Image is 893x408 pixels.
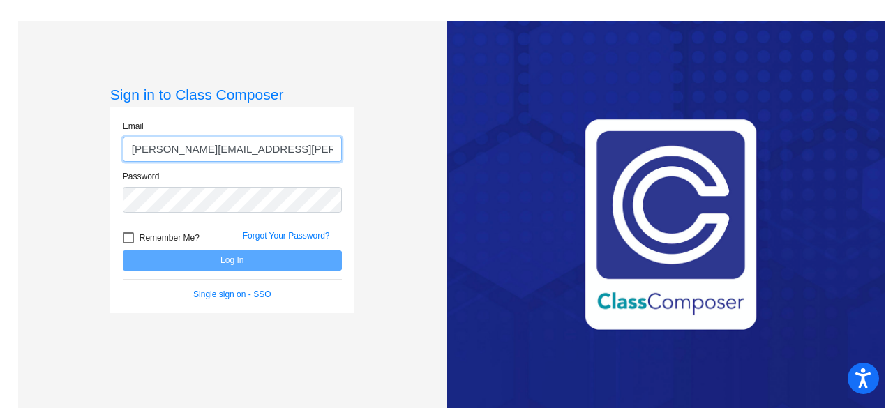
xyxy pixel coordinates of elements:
[110,86,354,103] h3: Sign in to Class Composer
[193,289,271,299] a: Single sign on - SSO
[123,170,160,183] label: Password
[243,231,330,241] a: Forgot Your Password?
[123,120,144,133] label: Email
[123,250,342,271] button: Log In
[140,229,200,246] span: Remember Me?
